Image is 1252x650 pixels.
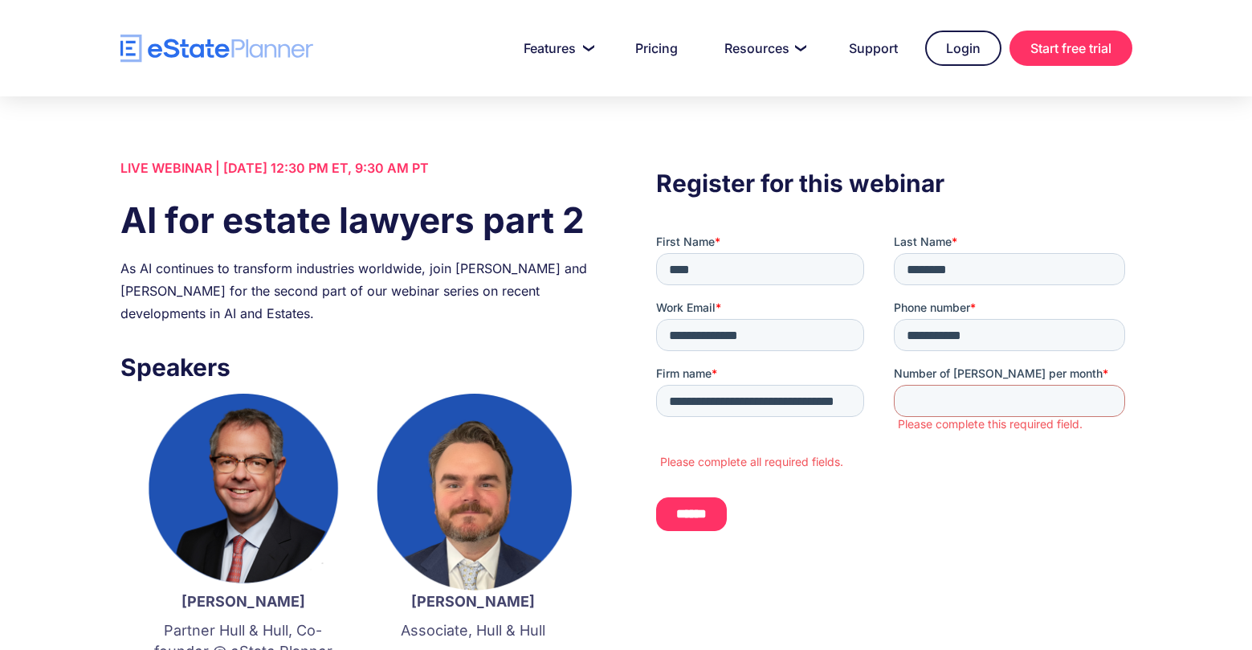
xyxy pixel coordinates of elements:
[181,593,305,610] strong: [PERSON_NAME]
[656,165,1132,202] h3: Register for this webinar
[656,234,1132,545] iframe: Form 0
[120,35,313,63] a: home
[120,195,596,245] h1: AI for estate lawyers part 2
[705,32,822,64] a: Resources
[1009,31,1132,66] a: Start free trial
[374,620,572,641] p: Associate, Hull & Hull
[504,32,608,64] a: Features
[925,31,1001,66] a: Login
[830,32,917,64] a: Support
[411,593,535,610] strong: [PERSON_NAME]
[120,157,596,179] div: LIVE WEBINAR | [DATE] 12:30 PM ET, 9:30 AM PT
[120,257,596,325] div: As AI continues to transform industries worldwide, join [PERSON_NAME] and [PERSON_NAME] for the s...
[120,349,596,386] h3: Speakers
[616,32,697,64] a: Pricing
